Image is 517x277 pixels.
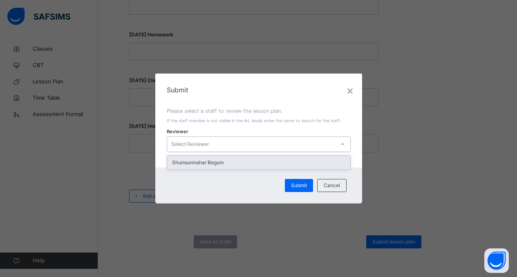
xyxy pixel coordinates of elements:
[346,82,354,99] div: ×
[291,182,307,189] span: Submit
[167,85,351,95] span: Submit
[171,136,209,152] div: Select Reviewer
[167,108,282,114] span: Please select a staff to review the lesson plan.
[484,248,509,273] button: Open asap
[167,156,350,170] div: Shumsunnahar Begum
[167,118,341,123] span: If the staff member is not visible in the list, kindly enter the name to search for the staff.
[324,182,340,189] span: Cancel
[167,128,188,135] span: Reviewer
